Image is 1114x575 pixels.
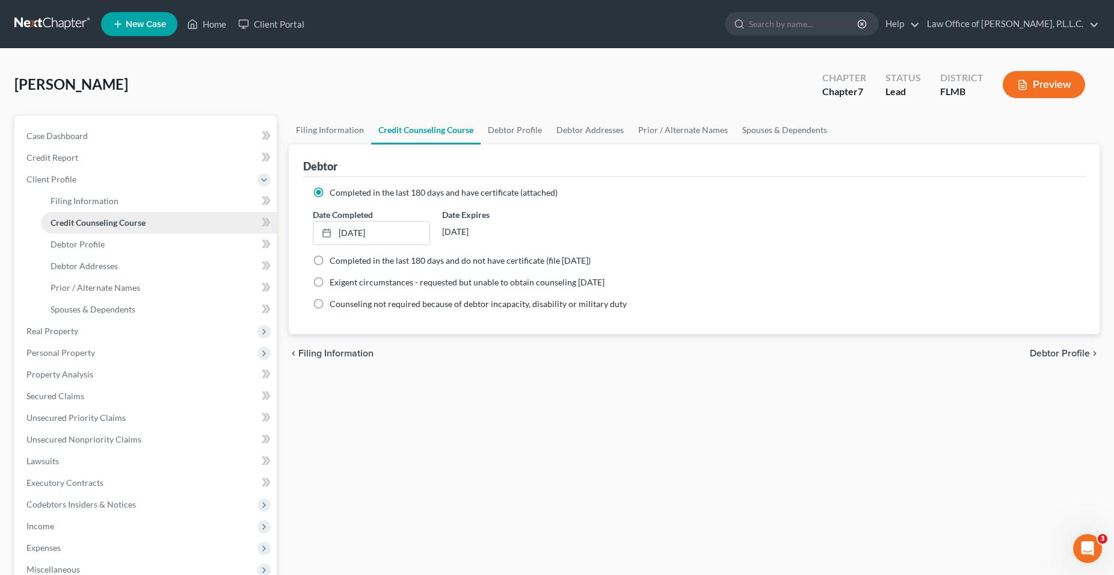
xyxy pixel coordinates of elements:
[26,499,136,509] span: Codebtors Insiders & Notices
[26,521,54,531] span: Income
[371,116,481,145] a: Credit Counseling Course
[17,472,277,494] a: Executory Contracts
[1098,534,1107,544] span: 3
[858,85,863,97] span: 7
[442,221,559,243] div: [DATE]
[822,71,866,85] div: Chapter
[51,304,135,314] span: Spouses & Dependents
[879,13,920,35] a: Help
[940,71,983,85] div: District
[1090,349,1100,358] i: chevron_right
[303,159,337,173] div: Debtor
[51,261,118,271] span: Debtor Addresses
[26,391,84,401] span: Secured Claims
[885,71,921,85] div: Status
[313,208,373,221] label: Date Completed
[885,85,921,99] div: Lead
[1030,349,1100,358] button: Debtor Profile chevron_right
[17,429,277,450] a: Unsecured Nonpriority Claims
[17,125,277,147] a: Case Dashboard
[289,349,374,358] button: chevron_left Filing Information
[17,364,277,385] a: Property Analysis
[26,434,141,444] span: Unsecured Nonpriority Claims
[17,385,277,407] a: Secured Claims
[232,13,310,35] a: Client Portal
[921,13,1099,35] a: Law Office of [PERSON_NAME], P.L.L.C.
[940,85,983,99] div: FLMB
[289,349,298,358] i: chevron_left
[26,131,88,141] span: Case Dashboard
[26,174,76,184] span: Client Profile
[1073,534,1102,563] iframe: Intercom live chat
[330,277,605,287] span: Exigent circumstances - requested but unable to obtain counseling [DATE]
[17,450,277,472] a: Lawsuits
[51,217,146,228] span: Credit Counseling Course
[26,326,78,336] span: Real Property
[41,299,277,320] a: Spouses & Dependents
[735,116,834,145] a: Spouses & Dependents
[14,75,128,93] span: [PERSON_NAME]
[298,349,374,358] span: Filing Information
[330,299,627,309] span: Counseling not required because of debtor incapacity, disability or military duty
[749,13,859,35] input: Search by name...
[442,208,559,221] label: Date Expires
[17,407,277,429] a: Unsecured Priority Claims
[51,239,105,249] span: Debtor Profile
[26,412,126,423] span: Unsecured Priority Claims
[126,20,166,29] span: New Case
[631,116,735,145] a: Prior / Alternate Names
[51,196,118,206] span: Filing Information
[822,85,866,99] div: Chapter
[26,369,93,379] span: Property Analysis
[26,477,103,488] span: Executory Contracts
[289,116,371,145] a: Filing Information
[1003,71,1085,98] button: Preview
[41,277,277,299] a: Prior / Alternate Names
[481,116,549,145] a: Debtor Profile
[41,190,277,212] a: Filing Information
[181,13,232,35] a: Home
[313,222,429,244] a: [DATE]
[330,187,558,197] span: Completed in the last 180 days and have certificate (attached)
[26,456,59,466] span: Lawsuits
[330,255,591,266] span: Completed in the last 180 days and do not have certificate (file [DATE])
[41,234,277,255] a: Debtor Profile
[1030,349,1090,358] span: Debtor Profile
[41,212,277,234] a: Credit Counseling Course
[26,564,80,574] span: Miscellaneous
[41,255,277,277] a: Debtor Addresses
[26,542,61,553] span: Expenses
[549,116,631,145] a: Debtor Addresses
[26,347,95,358] span: Personal Property
[26,152,78,163] span: Credit Report
[51,282,140,293] span: Prior / Alternate Names
[17,147,277,169] a: Credit Report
